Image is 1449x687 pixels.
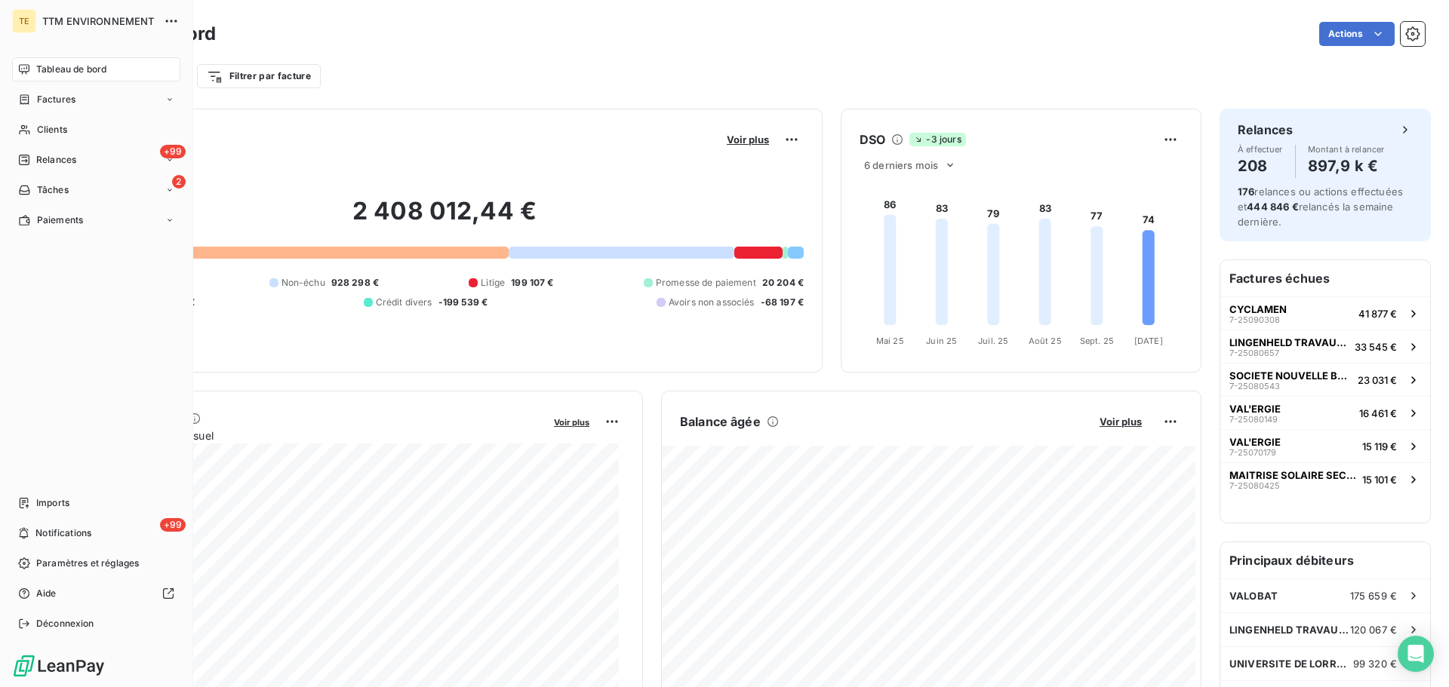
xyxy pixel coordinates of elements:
span: -199 539 € [438,296,488,309]
h6: DSO [860,130,885,149]
h4: 208 [1238,154,1283,178]
span: 7-25090308 [1229,315,1280,324]
button: CYCLAMEN7-2509030841 877 € [1220,296,1430,330]
span: TTM ENVIRONNEMENT [42,15,155,27]
span: 2 [172,175,186,189]
span: +99 [160,518,186,532]
h6: Factures échues [1220,260,1430,296]
tspan: Mai 25 [876,336,904,346]
button: VAL'ERGIE7-2508014916 461 € [1220,396,1430,429]
img: Logo LeanPay [12,654,106,678]
span: 20 204 € [762,276,804,290]
span: Imports [36,496,69,510]
span: Aide [36,587,57,600]
div: Open Intercom Messenger [1398,636,1434,672]
h6: Principaux débiteurs [1220,542,1430,578]
span: UNIVERSITE DE LORRAINE [1229,658,1353,670]
button: SOCIETE NOUVELLE BEHEM SNB7-2508054323 031 € [1220,363,1430,396]
span: 120 067 € [1350,624,1397,636]
span: VALOBAT [1229,590,1278,602]
span: À effectuer [1238,145,1283,154]
tspan: [DATE] [1134,336,1163,346]
button: Filtrer par facture [197,64,321,88]
span: 7-25080657 [1229,348,1279,357]
span: Voir plus [727,133,769,146]
span: Tableau de bord [36,63,106,76]
h6: Balance âgée [680,413,761,431]
span: 199 107 € [511,276,553,290]
span: Chiffre d'affaires mensuel [85,428,543,443]
tspan: Sept. 25 [1080,336,1114,346]
span: 99 320 € [1353,658,1397,670]
span: Paramètres et réglages [36,557,139,570]
h2: 2 408 012,44 € [85,196,804,241]
span: 23 031 € [1358,374,1397,386]
tspan: Août 25 [1029,336,1062,346]
span: 16 461 € [1359,407,1397,419]
span: Avoirs non associés [669,296,755,309]
span: LINGENHELD TRAVAUX SPECIAUX [1229,336,1349,348]
span: 41 877 € [1358,308,1397,320]
button: Voir plus [549,415,594,428]
span: Voir plus [1100,416,1142,428]
span: MAITRISE SOLAIRE SECURITE - EMBELLITOIT [1229,469,1356,481]
span: relances ou actions effectuées et relancés la semaine dernière. [1238,186,1403,228]
span: 7-25080543 [1229,382,1280,391]
span: Non-échu [281,276,325,290]
tspan: Juin 25 [926,336,957,346]
tspan: Juil. 25 [978,336,1008,346]
span: -68 197 € [761,296,804,309]
span: Montant à relancer [1308,145,1385,154]
span: Litige [481,276,505,290]
span: 7-25070179 [1229,448,1276,457]
button: Voir plus [1095,415,1146,428]
h4: 897,9 k € [1308,154,1385,178]
span: 15 119 € [1362,440,1397,452]
a: Aide [12,581,180,606]
span: 7-25080149 [1229,415,1278,424]
span: +99 [160,145,186,158]
span: 33 545 € [1355,341,1397,353]
span: LINGENHELD TRAVAUX SPECIAUX [1229,624,1350,636]
span: Promesse de paiement [656,276,756,290]
span: Crédit divers [376,296,432,309]
span: Relances [36,153,76,167]
span: Factures [37,93,75,106]
span: Voir plus [554,417,589,428]
span: 176 [1238,186,1254,198]
h6: Relances [1238,121,1293,139]
span: Tâches [37,183,69,197]
span: 928 298 € [331,276,379,290]
span: 15 101 € [1362,474,1397,486]
span: 6 derniers mois [864,159,938,171]
button: VAL'ERGIE7-2507017915 119 € [1220,429,1430,462]
button: Voir plus [722,133,774,146]
span: 175 659 € [1350,590,1397,602]
span: Notifications [35,526,91,540]
button: LINGENHELD TRAVAUX SPECIAUX7-2508065733 545 € [1220,330,1430,363]
button: MAITRISE SOLAIRE SECURITE - EMBELLITOIT7-2508042515 101 € [1220,462,1430,495]
span: 7-25080425 [1229,481,1280,490]
span: VAL'ERGIE [1229,403,1281,415]
span: CYCLAMEN [1229,303,1287,315]
button: Actions [1319,22,1395,46]
span: Paiements [37,213,83,227]
div: TE [12,9,36,33]
span: 444 846 € [1247,201,1298,213]
span: Clients [37,123,67,136]
span: -3 jours [909,133,965,146]
span: VAL'ERGIE [1229,436,1281,448]
span: SOCIETE NOUVELLE BEHEM SNB [1229,370,1352,382]
span: Déconnexion [36,617,94,630]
